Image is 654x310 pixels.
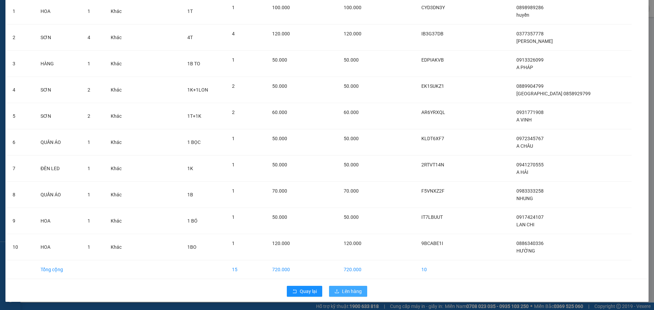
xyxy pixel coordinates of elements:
span: 50.000 [344,83,359,89]
span: 50.000 [344,214,359,220]
span: 1 [232,162,235,167]
span: HƯỜNG [516,248,535,254]
td: Khác [105,129,136,156]
span: Lên hàng [342,288,362,295]
td: 720.000 [338,260,379,279]
td: QUẦN ÁO [35,129,82,156]
span: 1BO [187,244,197,250]
td: Khác [105,234,136,260]
span: 0917424107 [516,214,544,220]
td: 7 [7,156,35,182]
span: 2RTVT14N [421,162,444,167]
td: HOA [35,208,82,234]
span: IT7LBUUT [421,214,443,220]
span: 120.000 [344,241,361,246]
td: 5 [7,103,35,129]
span: 4 [232,31,235,36]
span: NHUNG [516,196,533,201]
td: Khác [105,208,136,234]
span: 0898989286 [516,5,544,10]
span: 1 [232,57,235,63]
span: 1 [88,140,90,145]
span: 1 [88,192,90,197]
span: F5VNXZ2F [421,188,445,194]
span: 0886340336 [516,241,544,246]
span: 50.000 [272,214,287,220]
span: upload [334,289,339,294]
td: HOA [35,234,82,260]
span: 120.000 [272,31,290,36]
span: EK1SUKZ1 [421,83,444,89]
span: IB3G37DB [421,31,443,36]
td: 9 [7,208,35,234]
span: rollback [292,289,297,294]
td: Khác [105,25,136,51]
span: 60.000 [344,110,359,115]
span: huyền [516,12,529,18]
span: 4T [187,35,193,40]
td: Khác [105,156,136,182]
span: 120.000 [344,31,361,36]
td: 720.000 [267,260,314,279]
span: A CHÂU [516,143,533,149]
span: 1T [187,9,193,14]
td: SƠN [35,25,82,51]
span: 0889904799 [516,83,544,89]
span: 4 [88,35,90,40]
span: 50.000 [272,83,287,89]
td: 3 [7,51,35,77]
span: 1B TO [187,61,200,66]
span: KLDT6XF7 [421,136,444,141]
span: 1 BỌC [187,140,201,145]
span: 50.000 [344,136,359,141]
span: LAN CHI [516,222,534,227]
span: 0983333258 [516,188,544,194]
span: 1 [88,166,90,171]
span: AR6YRXQL [421,110,445,115]
span: 1K [187,166,193,171]
span: 100.000 [344,5,361,10]
span: A VINH [516,117,532,123]
span: 2 [88,87,90,93]
span: 0972345767 [516,136,544,141]
span: A HẢI [516,169,528,175]
td: 4 [7,77,35,103]
span: 9BCABE1I [421,241,443,246]
span: 1 [232,241,235,246]
td: 8 [7,182,35,208]
span: 50.000 [344,162,359,167]
td: Khác [105,51,136,77]
td: SƠN [35,77,82,103]
span: 1 [88,244,90,250]
button: rollbackQuay lại [287,286,322,297]
td: ĐÈN LED [35,156,82,182]
span: 2 [88,113,90,119]
td: HÀNG [35,51,82,77]
span: 1 [232,5,235,10]
span: 70.000 [344,188,359,194]
td: QUẦN ÁO [35,182,82,208]
span: 1 [232,214,235,220]
span: 1T+1K [187,113,201,119]
span: 1K+1LON [187,87,208,93]
span: 0931771908 [516,110,544,115]
span: 50.000 [344,57,359,63]
span: A PHÁP [516,65,533,70]
td: SƠN [35,103,82,129]
td: 2 [7,25,35,51]
span: EDPIAKVB [421,57,444,63]
td: 10 [416,260,465,279]
span: 50.000 [272,57,287,63]
td: 15 [227,260,266,279]
span: 1 [88,218,90,224]
span: CYD3DN3Y [421,5,445,10]
td: Khác [105,182,136,208]
span: 1 [232,188,235,194]
span: 1B [187,192,193,197]
span: 2 [232,110,235,115]
span: 1 BÓ [187,218,198,224]
td: 6 [7,129,35,156]
span: 1 [232,136,235,141]
span: 60.000 [272,110,287,115]
td: Khác [105,103,136,129]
